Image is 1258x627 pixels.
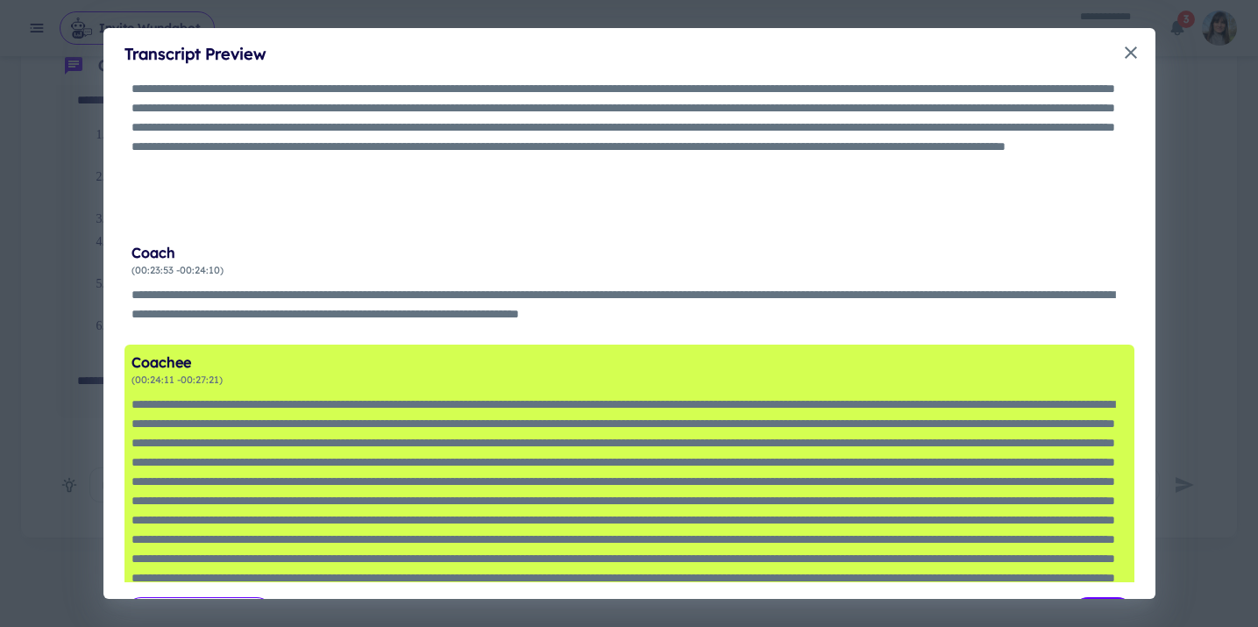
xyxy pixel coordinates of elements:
[131,373,1127,388] span: ( 00:24:11 - 00:27:21 )
[131,242,1127,263] h6: Coach
[131,352,1127,373] h6: Coachee
[103,28,1155,81] h2: Transcript Preview
[131,263,1127,278] span: ( 00:23:53 - 00:24:10 )
[1113,35,1148,70] button: close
